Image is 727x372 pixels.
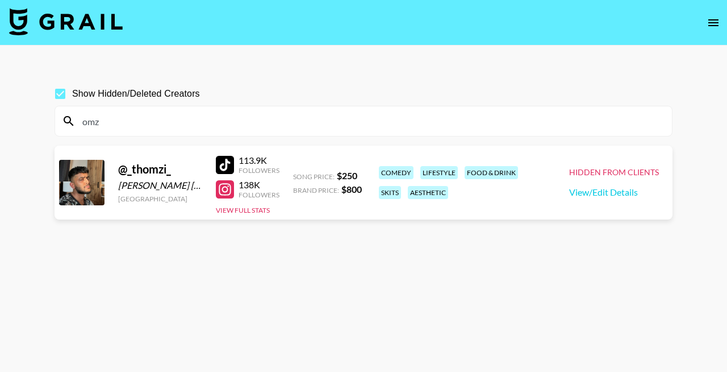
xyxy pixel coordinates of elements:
button: View Full Stats [216,206,270,214]
div: lifestyle [420,166,458,179]
div: comedy [379,166,413,179]
div: @ _thomzi_ [118,162,202,176]
div: Hidden from Clients [569,167,659,177]
div: food & drink [465,166,518,179]
span: Brand Price: [293,186,339,195]
input: Search by User Name [76,112,665,130]
div: Followers [239,166,279,175]
strong: $ 250 [337,170,357,181]
span: Show Hidden/Deleted Creators [72,87,200,101]
div: 113.9K [239,155,279,166]
div: [PERSON_NAME] [PERSON_NAME] [118,180,202,191]
div: [GEOGRAPHIC_DATA] [118,195,202,203]
div: aesthetic [408,186,448,199]
div: Followers [239,191,279,199]
button: open drawer [702,11,725,34]
img: Grail Talent [9,8,123,35]
div: 138K [239,179,279,191]
strong: $ 800 [341,184,362,195]
a: View/Edit Details [569,187,659,198]
span: Song Price: [293,172,335,181]
div: skits [379,186,401,199]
